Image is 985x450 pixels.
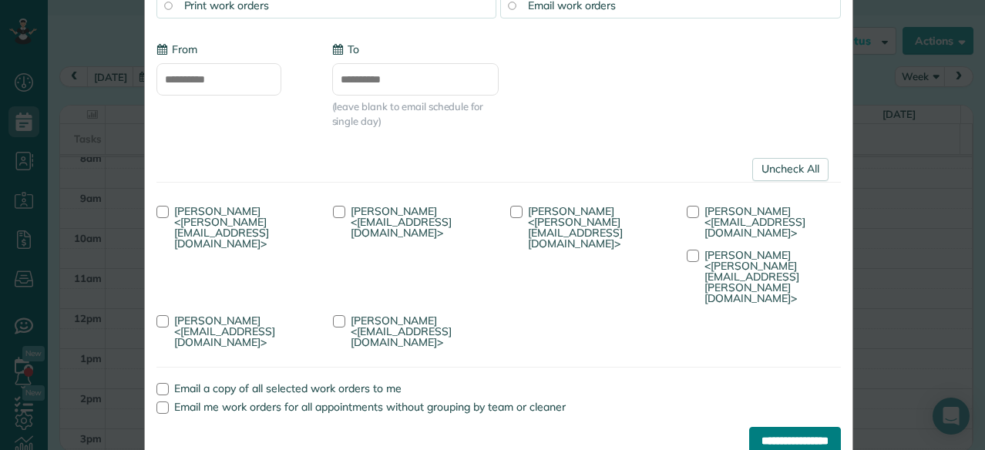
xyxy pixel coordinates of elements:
span: [PERSON_NAME] <[PERSON_NAME][EMAIL_ADDRESS][DOMAIN_NAME]> [528,204,623,250]
span: Email a copy of all selected work orders to me [174,381,402,395]
span: [PERSON_NAME] <[EMAIL_ADDRESS][DOMAIN_NAME]> [174,314,275,349]
span: Email me work orders for all appointments without grouping by team or cleaner [174,400,566,414]
label: To [332,42,359,57]
label: From [156,42,197,57]
span: [PERSON_NAME] <[EMAIL_ADDRESS][DOMAIN_NAME]> [704,204,805,240]
input: Print work orders [164,2,172,9]
span: [PERSON_NAME] <[PERSON_NAME][EMAIL_ADDRESS][PERSON_NAME][DOMAIN_NAME]> [704,248,799,305]
span: [PERSON_NAME] <[EMAIL_ADDRESS][DOMAIN_NAME]> [351,204,452,240]
input: Email work orders [508,2,516,9]
span: (leave blank to email schedule for single day) [332,99,499,129]
span: [PERSON_NAME] <[EMAIL_ADDRESS][DOMAIN_NAME]> [351,314,452,349]
a: Uncheck All [752,158,829,181]
span: [PERSON_NAME] <[PERSON_NAME][EMAIL_ADDRESS][DOMAIN_NAME]> [174,204,269,250]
